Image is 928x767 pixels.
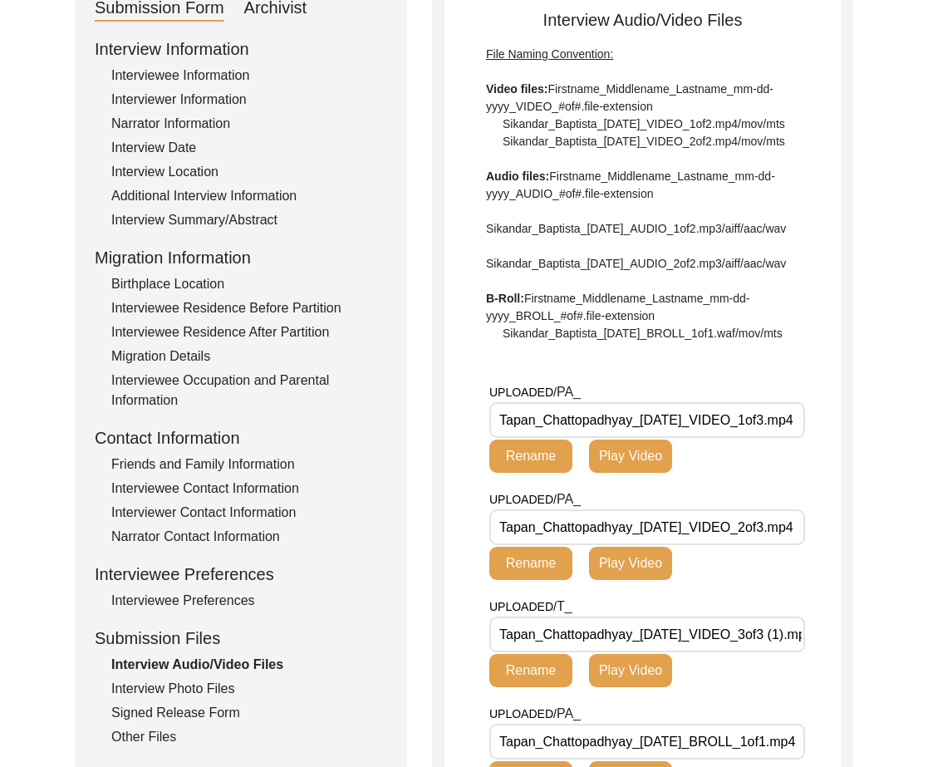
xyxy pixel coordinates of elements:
[111,479,387,499] div: Interviewee Contact Information
[111,138,387,158] div: Interview Date
[444,7,841,342] div: Interview Audio/Video Files
[557,706,581,720] span: PA_
[111,455,387,474] div: Friends and Family Information
[111,162,387,182] div: Interview Location
[95,245,387,270] div: Migration Information
[589,547,672,580] button: Play Video
[111,114,387,134] div: Narrator Information
[489,600,557,613] span: UPLOADED/
[111,527,387,547] div: Narrator Contact Information
[111,591,387,611] div: Interviewee Preferences
[489,654,572,687] button: Rename
[111,503,387,523] div: Interviewer Contact Information
[95,37,387,61] div: Interview Information
[111,298,387,318] div: Interviewee Residence Before Partition
[111,347,387,366] div: Migration Details
[486,82,547,96] b: Video files:
[111,274,387,294] div: Birthplace Location
[589,440,672,473] button: Play Video
[489,547,572,580] button: Rename
[486,46,799,342] div: Firstname_Middlename_Lastname_mm-dd-yyyy_VIDEO_#of#.file-extension Sikandar_Baptista_[DATE]_VIDEO...
[589,654,672,687] button: Play Video
[95,562,387,587] div: Interviewee Preferences
[486,47,613,61] span: File Naming Convention:
[95,425,387,450] div: Contact Information
[111,371,387,411] div: Interviewee Occupation and Parental Information
[111,703,387,723] div: Signed Release Form
[111,322,387,342] div: Interviewee Residence After Partition
[111,655,387,675] div: Interview Audio/Video Files
[557,492,581,506] span: PA_
[557,385,581,399] span: PA_
[95,626,387,651] div: Submission Files
[489,493,557,506] span: UPLOADED/
[557,599,572,613] span: T_
[111,66,387,86] div: Interviewee Information
[486,170,549,183] b: Audio files:
[489,440,572,473] button: Rename
[489,707,557,720] span: UPLOADED/
[111,90,387,110] div: Interviewer Information
[489,386,557,399] span: UPLOADED/
[111,210,387,230] div: Interview Summary/Abstract
[486,292,524,305] b: B-Roll:
[111,186,387,206] div: Additional Interview Information
[111,727,387,747] div: Other Files
[111,679,387,699] div: Interview Photo Files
